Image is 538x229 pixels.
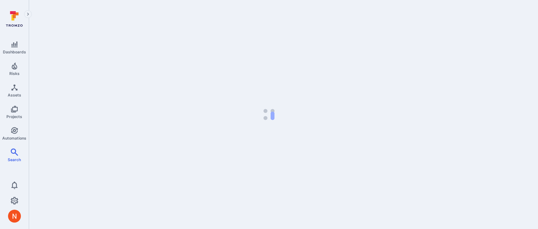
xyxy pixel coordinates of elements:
button: Expand navigation menu [24,10,32,18]
span: Search [8,157,21,162]
img: ACg8ocIprwjrgDQnDsNSk9Ghn5p5-B8DpAKWoJ5Gi9syOE4K59tr4Q=s96-c [8,210,21,223]
i: Expand navigation menu [26,12,30,17]
span: Dashboards [3,50,26,54]
span: Projects [6,114,22,119]
span: Risks [9,71,20,76]
span: Automations [2,136,26,141]
div: Neeren Patki [8,210,21,223]
span: Assets [8,93,21,97]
